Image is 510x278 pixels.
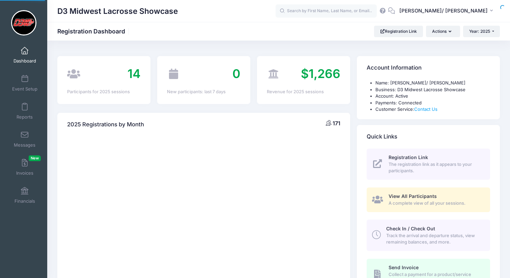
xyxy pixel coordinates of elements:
[167,89,240,95] div: New participants: last 7 days
[367,127,397,146] h4: Quick Links
[375,86,490,93] li: Business: D3 Midwest Lacrosse Showcase
[301,66,340,81] span: $1,266
[9,99,41,123] a: Reports
[374,26,423,37] a: Registration Link
[57,3,178,19] h1: D3 Midwest Lacrosse Showcase
[13,58,36,64] span: Dashboard
[389,200,482,207] span: A complete view of all your sessions.
[14,142,35,148] span: Messages
[9,183,41,207] a: Financials
[375,100,490,106] li: Payments: Connected
[232,66,240,81] span: 0
[12,86,37,92] span: Event Setup
[17,114,33,120] span: Reports
[389,161,482,174] span: The registration link as it appears to your participants.
[386,226,435,231] span: Check In / Check Out
[367,149,490,180] a: Registration Link The registration link as it appears to your participants.
[386,232,482,246] span: Track the arrival and departure status, view remaining balances, and more.
[367,58,422,78] h4: Account Information
[375,93,490,100] li: Account: Active
[395,3,500,19] button: [PERSON_NAME]/ [PERSON_NAME]
[276,4,377,18] input: Search by First Name, Last Name, or Email...
[389,264,419,270] span: Send Invoice
[414,106,437,112] a: Contact Us
[57,28,131,35] h1: Registration Dashboard
[16,170,33,176] span: Invoices
[375,80,490,86] li: Name: [PERSON_NAME]/ [PERSON_NAME]
[367,220,490,251] a: Check In / Check Out Track the arrival and departure status, view remaining balances, and more.
[128,66,141,81] span: 14
[9,71,41,95] a: Event Setup
[267,89,340,95] div: Revenue for 2025 sessions
[375,106,490,113] li: Customer Service:
[9,155,41,179] a: InvoicesNew
[463,26,500,37] button: Year: 2025
[15,198,35,204] span: Financials
[389,193,437,199] span: View All Participants
[399,7,488,15] span: [PERSON_NAME]/ [PERSON_NAME]
[333,120,340,127] span: 171
[67,115,144,134] h4: 2025 Registrations by Month
[389,154,428,160] span: Registration Link
[67,89,141,95] div: Participants for 2025 sessions
[469,29,490,34] span: Year: 2025
[426,26,460,37] button: Actions
[11,10,36,35] img: D3 Midwest Lacrosse Showcase
[9,127,41,151] a: Messages
[367,187,490,212] a: View All Participants A complete view of all your sessions.
[9,43,41,67] a: Dashboard
[29,155,41,161] span: New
